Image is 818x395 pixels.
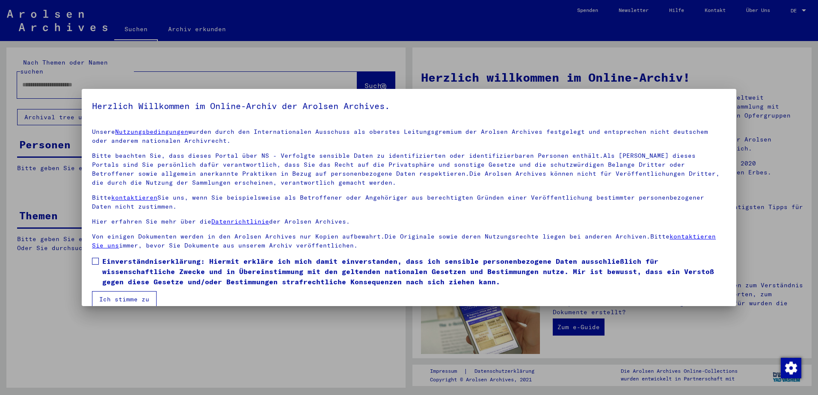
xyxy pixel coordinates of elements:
[92,193,726,211] p: Bitte Sie uns, wenn Sie beispielsweise als Betroffener oder Angehöriger aus berechtigten Gründen ...
[780,357,801,378] div: Zustimmung ändern
[115,128,188,136] a: Nutzungsbedingungen
[92,291,157,307] button: Ich stimme zu
[92,151,726,187] p: Bitte beachten Sie, dass dieses Portal über NS - Verfolgte sensible Daten zu identifizierten oder...
[211,218,269,225] a: Datenrichtlinie
[781,358,801,378] img: Zustimmung ändern
[92,217,726,226] p: Hier erfahren Sie mehr über die der Arolsen Archives.
[102,256,726,287] span: Einverständniserklärung: Hiermit erkläre ich mich damit einverstanden, dass ich sensible personen...
[92,99,726,113] h5: Herzlich Willkommen im Online-Archiv der Arolsen Archives.
[92,232,726,250] p: Von einigen Dokumenten werden in den Arolsen Archives nur Kopien aufbewahrt.Die Originale sowie d...
[92,127,726,145] p: Unsere wurden durch den Internationalen Ausschuss als oberstes Leitungsgremium der Arolsen Archiv...
[92,233,716,249] a: kontaktieren Sie uns
[111,194,157,201] a: kontaktieren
